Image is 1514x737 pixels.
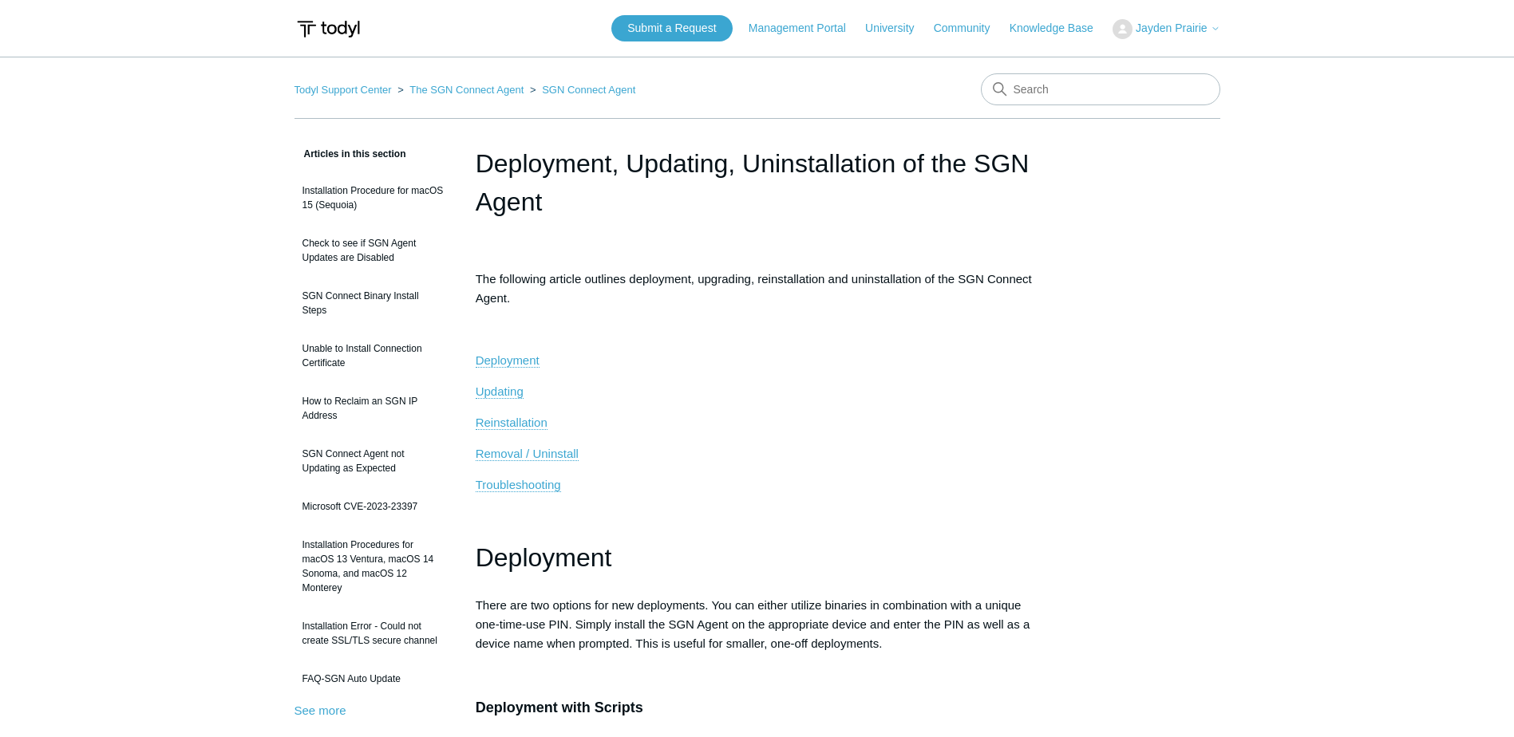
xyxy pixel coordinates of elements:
li: SGN Connect Agent [527,84,635,96]
span: Updating [476,384,524,398]
span: Deployment with Scripts [476,700,643,715]
span: There are two options for new deployments. You can either utilize binaries in combination with a ... [476,598,1030,650]
a: Check to see if SGN Agent Updates are Disabled [294,228,452,273]
input: Search [981,73,1220,105]
span: Removal / Uninstall [476,447,579,460]
button: Jayden Prairie [1113,19,1220,39]
a: SGN Connect Binary Install Steps [294,281,452,325]
a: Microsoft CVE-2023-23397 [294,491,452,522]
span: The following article outlines deployment, upgrading, reinstallation and uninstallation of the SG... [476,272,1032,305]
a: Unable to Install Connection Certificate [294,333,452,378]
h1: Deployment, Updating, Uninstallation of the SGN Agent [476,144,1039,221]
a: Removal / Uninstall [476,447,579,461]
a: Deployment [476,353,540,368]
a: Management Portal [749,20,862,37]
a: SGN Connect Agent not Updating as Expected [294,439,452,483]
a: Installation Procedures for macOS 13 Ventura, macOS 14 Sonoma, and macOS 12 Monterey [294,530,452,603]
a: The SGN Connect Agent [409,84,524,96]
a: Submit a Request [611,15,732,41]
li: The SGN Connect Agent [394,84,527,96]
span: Jayden Prairie [1136,22,1208,34]
a: Todyl Support Center [294,84,392,96]
span: Reinstallation [476,416,547,429]
span: Deployment [476,353,540,367]
a: Installation Error - Could not create SSL/TLS secure channel [294,611,452,656]
a: Troubleshooting [476,478,561,492]
a: Knowledge Base [1010,20,1109,37]
a: How to Reclaim an SGN IP Address [294,386,452,431]
a: Installation Procedure for macOS 15 (Sequoia) [294,175,452,220]
a: Updating [476,384,524,399]
span: Deployment [476,543,612,572]
a: SGN Connect Agent [542,84,635,96]
a: Reinstallation [476,416,547,430]
a: Community [934,20,1006,37]
span: Articles in this section [294,148,406,160]
a: FAQ-SGN Auto Update [294,664,452,694]
a: See more [294,703,346,717]
img: Todyl Support Center Help Center home page [294,14,362,44]
li: Todyl Support Center [294,84,395,96]
span: Troubleshooting [476,478,561,491]
a: University [865,20,930,37]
